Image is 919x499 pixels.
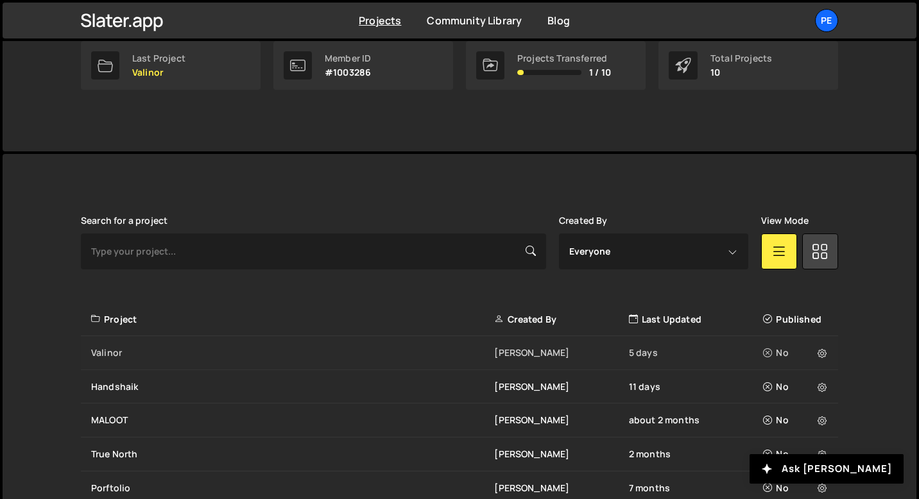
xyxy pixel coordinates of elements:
div: [PERSON_NAME] [494,414,628,427]
a: True North [PERSON_NAME] 2 months No [81,437,838,471]
div: [PERSON_NAME] [494,346,628,359]
div: 7 months [629,482,763,495]
div: Member ID [325,53,371,63]
p: Valinor [132,67,185,78]
a: MALOOT [PERSON_NAME] about 2 months No [81,403,838,437]
div: [PERSON_NAME] [494,482,628,495]
div: No [763,414,830,427]
div: Porftolio [91,482,494,495]
a: Handshaik [PERSON_NAME] 11 days No [81,370,838,404]
div: Project [91,313,494,326]
div: No [763,448,830,461]
div: 2 months [629,448,763,461]
div: [PERSON_NAME] [494,448,628,461]
div: Projects Transferred [517,53,611,63]
button: Ask [PERSON_NAME] [750,454,904,484]
div: No [763,346,830,359]
div: Last Project [132,53,185,63]
div: about 2 months [629,414,763,427]
a: Projects [359,13,401,28]
div: True North [91,448,494,461]
div: Valinor [91,346,494,359]
p: 10 [710,67,772,78]
div: 11 days [629,380,763,393]
a: Valinor [PERSON_NAME] 5 days No [81,336,838,370]
p: #1003286 [325,67,371,78]
div: MALOOT [91,414,494,427]
label: View Mode [761,216,809,226]
span: 1 / 10 [589,67,611,78]
a: Last Project Valinor [81,41,261,90]
label: Search for a project [81,216,167,226]
div: Last Updated [629,313,763,326]
div: No [763,482,830,495]
div: [PERSON_NAME] [494,380,628,393]
div: 5 days [629,346,763,359]
div: Created By [494,313,628,326]
a: Pe [815,9,838,32]
div: Handshaik [91,380,494,393]
a: Blog [547,13,570,28]
a: Community Library [427,13,522,28]
label: Created By [559,216,608,226]
div: No [763,380,830,393]
div: Published [763,313,830,326]
div: Total Projects [710,53,772,63]
input: Type your project... [81,233,546,269]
